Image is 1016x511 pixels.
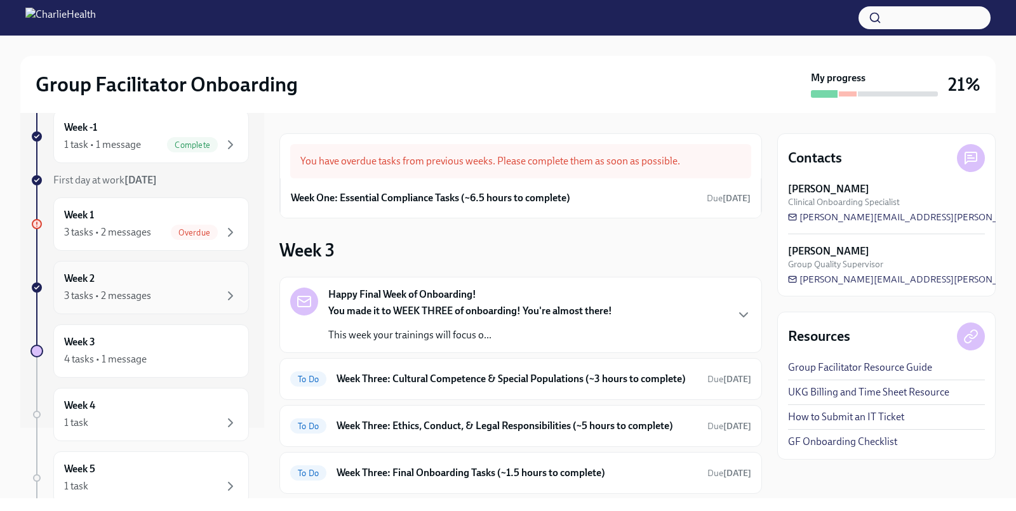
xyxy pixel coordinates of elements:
a: UKG Billing and Time Sheet Resource [788,385,949,399]
h6: Week Three: Cultural Competence & Special Populations (~3 hours to complete) [337,372,697,386]
span: Due [707,468,751,479]
h6: Week 2 [64,272,95,286]
span: Group Quality Supervisor [788,258,883,270]
span: To Do [290,468,326,478]
strong: [DATE] [723,421,751,432]
div: 3 tasks • 2 messages [64,289,151,303]
a: How to Submit an IT Ticket [788,410,904,424]
img: CharlieHealth [25,8,96,28]
span: September 8th, 2025 10:00 [707,420,751,432]
a: Week 34 tasks • 1 message [30,324,249,378]
span: September 6th, 2025 10:00 [707,467,751,479]
div: You have overdue tasks from previous weeks. Please complete them as soon as possible. [290,144,751,178]
h6: Week Three: Ethics, Conduct, & Legal Responsibilities (~5 hours to complete) [337,419,697,433]
strong: My progress [811,71,866,85]
strong: Happy Final Week of Onboarding! [328,288,476,302]
a: To DoWeek Three: Final Onboarding Tasks (~1.5 hours to complete)Due[DATE] [290,463,751,483]
strong: You made it to WEEK THREE of onboarding! You're almost there! [328,305,612,317]
a: GF Onboarding Checklist [788,435,897,449]
h6: Week 1 [64,208,94,222]
div: 1 task [64,479,88,493]
strong: [PERSON_NAME] [788,244,869,258]
strong: [PERSON_NAME] [788,182,869,196]
span: September 8th, 2025 10:00 [707,373,751,385]
span: Overdue [171,228,218,237]
span: To Do [290,375,326,384]
span: Clinical Onboarding Specialist [788,196,900,208]
a: Week One: Essential Compliance Tasks (~6.5 hours to complete)Due[DATE] [291,189,751,208]
span: To Do [290,421,326,431]
a: Week 41 task [30,388,249,441]
span: Due [707,421,751,432]
h4: Contacts [788,149,842,168]
strong: [DATE] [723,374,751,385]
div: 4 tasks • 1 message [64,352,147,366]
h6: Week One: Essential Compliance Tasks (~6.5 hours to complete) [291,191,570,205]
span: Complete [167,140,218,150]
a: Week 51 task [30,451,249,505]
h3: Week 3 [279,239,335,262]
a: Week -11 task • 1 messageComplete [30,110,249,163]
h6: Week 5 [64,462,95,476]
strong: [DATE] [723,468,751,479]
a: Group Facilitator Resource Guide [788,361,932,375]
span: First day at work [53,174,157,186]
p: This week your trainings will focus o... [328,328,612,342]
h6: Week Three: Final Onboarding Tasks (~1.5 hours to complete) [337,466,697,480]
span: Due [707,193,751,204]
h2: Group Facilitator Onboarding [36,72,298,97]
a: Week 23 tasks • 2 messages [30,261,249,314]
h6: Week -1 [64,121,97,135]
h3: 21% [948,73,980,96]
a: First day at work[DATE] [30,173,249,187]
strong: [DATE] [124,174,157,186]
a: To DoWeek Three: Cultural Competence & Special Populations (~3 hours to complete)Due[DATE] [290,369,751,389]
strong: [DATE] [723,193,751,204]
a: Week 13 tasks • 2 messagesOverdue [30,197,249,251]
span: Due [707,374,751,385]
div: 3 tasks • 2 messages [64,225,151,239]
span: August 25th, 2025 10:00 [707,192,751,204]
h6: Week 4 [64,399,95,413]
div: 1 task • 1 message [64,138,141,152]
h6: Week 3 [64,335,95,349]
h4: Resources [788,327,850,346]
a: To DoWeek Three: Ethics, Conduct, & Legal Responsibilities (~5 hours to complete)Due[DATE] [290,416,751,436]
div: 1 task [64,416,88,430]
